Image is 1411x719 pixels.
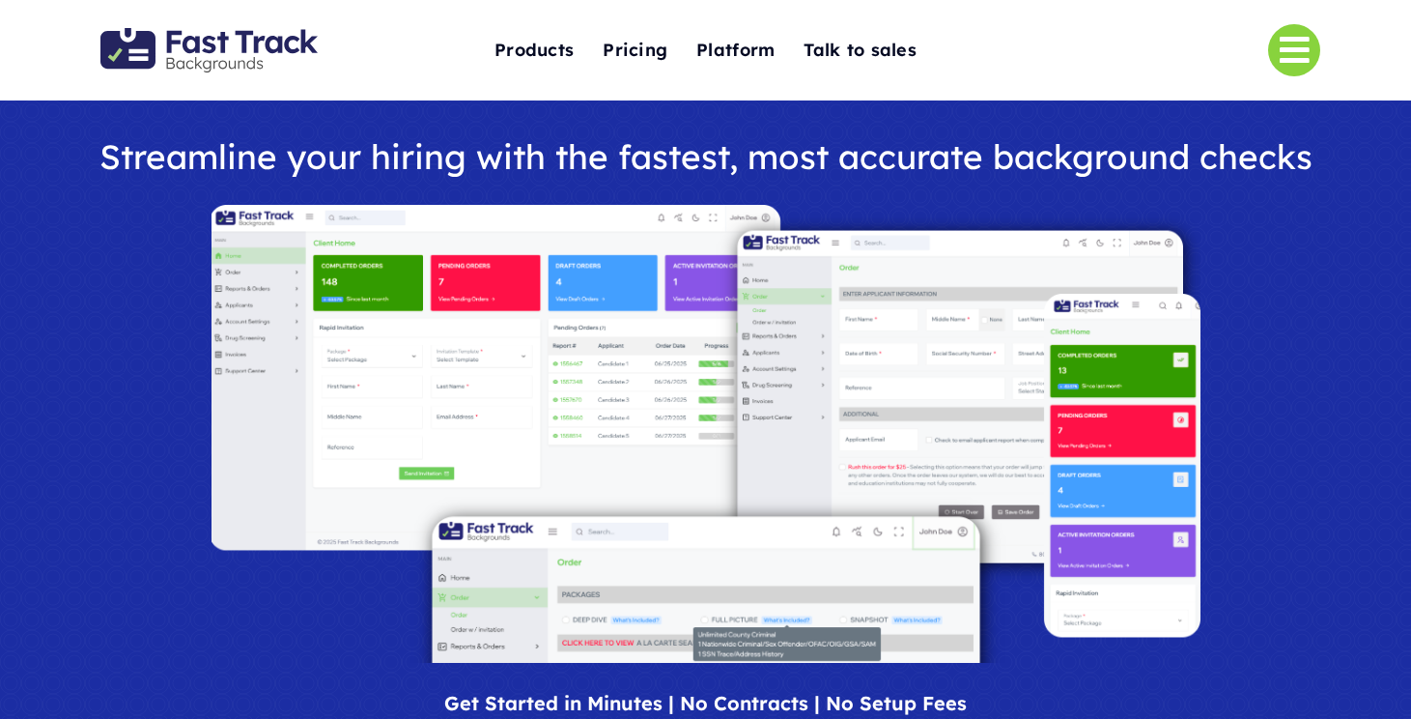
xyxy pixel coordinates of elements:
[603,36,667,66] span: Pricing
[804,36,917,66] span: Talk to sales
[603,30,667,72] a: Pricing
[804,30,917,72] a: Talk to sales
[398,2,1013,99] nav: One Page
[696,30,775,72] a: Platform
[100,28,318,72] img: Fast Track Backgrounds Logo
[696,36,775,66] span: Platform
[444,691,967,715] span: Get Started in Minutes | No Contracts | No Setup Fees
[494,36,574,66] span: Products
[212,205,1200,663] img: Fast Track Backgrounds Platform
[100,26,318,46] a: Fast Track Backgrounds Logo
[1268,24,1320,76] a: Link to #
[78,138,1333,176] h1: Streamline your hiring with the fastest, most accurate background checks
